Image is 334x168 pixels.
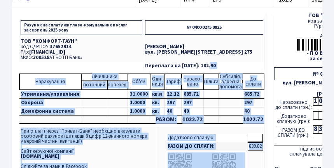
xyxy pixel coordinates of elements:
[150,107,165,115] td: кв.
[274,97,313,111] div: Нараховано до сплати (грн.):
[248,142,263,150] td: 839.82
[107,80,128,90] td: поперед.
[165,74,182,90] td: Тариф
[313,97,318,106] div: 1
[165,107,182,115] td: 40
[21,39,142,44] p: ТОВ "КОМФОРТ-ТАУН"
[313,125,318,134] div: 8
[81,74,128,80] td: Лічильники
[166,142,247,150] td: РАЗОМ ДО СПЛАТИ:
[242,115,264,124] td: 1022.72
[150,115,182,124] td: РАЗОМ:
[50,43,72,50] span: 37652914
[19,90,81,99] td: Утримання/управління
[150,74,165,90] td: Оди- ниця
[19,98,81,107] td: Охорона
[128,98,150,107] td: 1.0000
[33,54,49,61] span: 300528
[242,98,264,107] td: 297
[145,63,263,68] p: Переплата на [DATE]: 182,90
[128,90,150,99] td: 31.0000
[19,74,81,90] td: Нарахування
[242,90,264,99] td: 685.72
[182,107,204,115] td: 40
[318,97,323,106] div: 0
[318,125,323,134] div: 3
[21,153,59,160] b: [DOMAIN_NAME]
[182,74,204,90] td: Нарахо- вано
[81,80,107,90] td: поточний
[19,107,81,115] td: Домофонна система
[29,49,65,56] span: [FINANCIAL_ID]
[145,44,263,49] p: [PERSON_NAME]
[128,107,150,115] td: 1.0000
[242,107,264,115] td: 40
[165,90,182,99] td: 22.12
[204,74,219,90] td: Пільга
[165,98,182,107] td: 297
[21,50,142,55] p: Р/р:
[21,44,142,49] p: код ЄДРПОУ:
[150,98,165,107] td: кв.
[182,90,204,99] td: 685.72
[21,55,142,60] p: МФО: АТ «ОТП Банк»
[150,90,165,99] td: кв.м
[166,134,247,142] td: Додатково сплачую:
[182,98,204,107] td: 297
[219,74,242,90] td: Субсидія, адресна допомога
[128,74,150,90] td: Об'єм
[145,50,263,55] p: вул. [PERSON_NAME][STREET_ADDRESS] 275
[274,111,313,125] div: Додатково сплачую (грн.):
[21,20,142,35] p: Рахунок на сплату житлово-комунальних послуг за серпень 2025 року
[145,20,263,35] p: № 0400 0275 0825
[274,125,313,139] div: РАЗОМ ДО СПЛАТИ (грн.):
[182,115,204,124] td: 1022.72
[242,74,264,90] td: До cплати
